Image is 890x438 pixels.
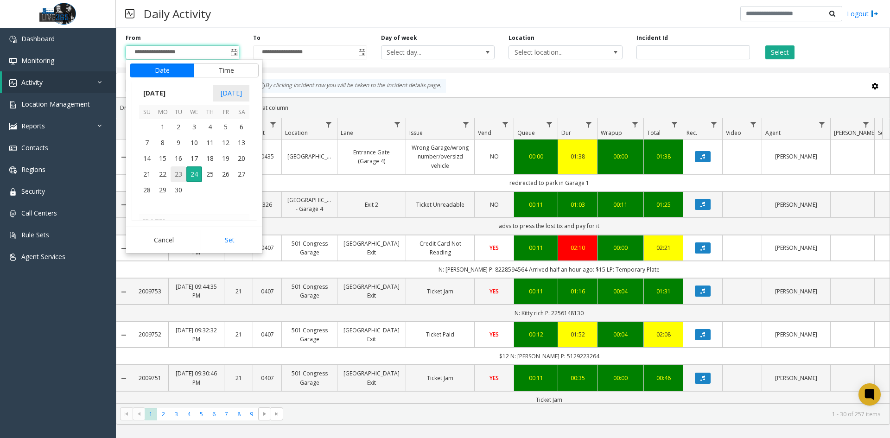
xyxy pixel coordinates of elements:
a: Vend Filter Menu [499,118,512,131]
a: Lot Filter Menu [267,118,280,131]
span: [DATE] [213,85,249,102]
td: Saturday, September 20, 2025 [234,151,249,166]
a: NO [480,152,508,161]
a: 501 Congress Garage [287,282,331,300]
a: Logout [847,9,878,19]
td: Saturday, September 27, 2025 [234,166,249,182]
div: 02:10 [564,243,591,252]
th: Sa [234,105,249,120]
a: 2009751 [137,374,163,382]
span: Page 9 [245,408,258,420]
a: [GEOGRAPHIC_DATA] Exit [343,326,400,343]
img: 'icon' [9,254,17,261]
span: 15 [155,151,171,166]
td: Thursday, September 11, 2025 [202,135,218,151]
a: [GEOGRAPHIC_DATA] Exit [343,282,400,300]
button: Set [201,230,259,250]
span: 20 [234,151,249,166]
div: 00:12 [520,330,552,339]
td: Thursday, September 25, 2025 [202,166,218,182]
div: 00:04 [603,330,638,339]
a: Parker Filter Menu [860,118,872,131]
img: 'icon' [9,123,17,130]
a: 00:35 [564,374,591,382]
img: 'icon' [9,79,17,87]
div: 00:00 [603,152,638,161]
div: 00:11 [520,243,552,252]
a: 00:04 [603,287,638,296]
span: 16 [171,151,186,166]
td: Monday, September 29, 2025 [155,182,171,198]
span: Page 4 [183,408,195,420]
a: Dur Filter Menu [583,118,595,131]
span: Call Centers [21,209,57,217]
h3: Daily Activity [139,2,216,25]
span: Page 6 [208,408,220,420]
label: From [126,34,141,42]
td: Sunday, September 28, 2025 [139,182,155,198]
span: 2 [171,119,186,135]
span: 3 [186,119,202,135]
span: 9 [171,135,186,151]
td: Tuesday, September 30, 2025 [171,182,186,198]
span: 8 [155,135,171,151]
span: 29 [155,182,171,198]
span: Queue [517,129,535,137]
span: 30 [171,182,186,198]
td: Tuesday, September 23, 2025 [171,166,186,182]
a: 0407 [259,243,276,252]
a: [GEOGRAPHIC_DATA] Exit [343,369,400,387]
a: 00:00 [603,374,638,382]
td: Monday, September 15, 2025 [155,151,171,166]
a: 00:46 [649,374,677,382]
img: 'icon' [9,145,17,152]
td: Friday, September 5, 2025 [218,119,234,135]
td: Tuesday, September 9, 2025 [171,135,186,151]
a: Collapse Details [116,375,131,382]
div: 02:08 [649,330,677,339]
a: 501 Congress Garage [287,369,331,387]
th: Su [139,105,155,120]
div: 00:00 [520,152,552,161]
a: 2009752 [137,330,163,339]
span: Page 3 [170,408,183,420]
div: 02:21 [649,243,677,252]
button: Cancel [130,230,198,250]
span: 25 [202,166,218,182]
a: 00:11 [520,287,552,296]
span: 23 [171,166,186,182]
span: Toggle popup [356,46,367,59]
a: [DATE] 09:32:32 PM [174,326,218,343]
td: Saturday, September 6, 2025 [234,119,249,135]
span: Dur [561,129,571,137]
a: Credit Card Not Reading [412,239,469,257]
span: NO [490,201,499,209]
td: Thursday, September 4, 2025 [202,119,218,135]
td: Thursday, September 18, 2025 [202,151,218,166]
a: YES [480,330,508,339]
img: 'icon' [9,188,17,196]
a: Ticket Unreadable [412,200,469,209]
span: Page 2 [157,408,170,420]
a: YES [480,287,508,296]
a: 0407 [259,374,276,382]
div: 01:52 [564,330,591,339]
th: Mo [155,105,171,120]
span: 10 [186,135,202,151]
td: Sunday, September 21, 2025 [139,166,155,182]
span: NO [490,152,499,160]
a: Wrapup Filter Menu [629,118,642,131]
span: [PERSON_NAME] [834,129,876,137]
a: 21 [230,374,247,382]
button: Date tab [130,63,194,77]
div: By clicking Incident row you will be taken to the incident details page. [253,79,446,93]
div: 00:11 [520,200,552,209]
td: Wednesday, September 3, 2025 [186,119,202,135]
span: 7 [139,135,155,151]
label: To [253,34,261,42]
span: 24 [186,166,202,182]
td: Wednesday, September 24, 2025 [186,166,202,182]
